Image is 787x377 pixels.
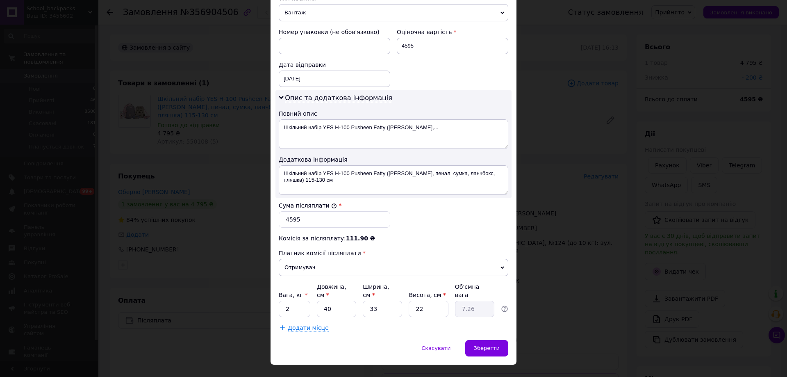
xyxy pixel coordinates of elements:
div: Додаткова інформація [279,155,508,164]
span: Додати місце [288,324,329,331]
span: Вантаж [279,4,508,21]
label: Довжина, см [317,283,346,298]
span: Опис та додаткова інформація [285,94,392,102]
div: Оціночна вартість [397,28,508,36]
span: Скасувати [421,345,450,351]
span: 111.90 ₴ [346,235,375,242]
textarea: Шкільний набір YES H-100 Pusheen Fatty ([PERSON_NAME],... [279,119,508,149]
div: Об'ємна вага [455,283,494,299]
label: Ширина, см [363,283,389,298]
label: Висота, см [409,292,446,298]
span: Зберегти [474,345,500,351]
div: Комісія за післяплату: [279,234,508,242]
span: Платник комісії післяплати [279,250,361,256]
label: Сума післяплати [279,202,337,209]
div: Номер упаковки (не обов'язково) [279,28,390,36]
div: Дата відправки [279,61,390,69]
div: Повний опис [279,110,508,118]
span: Отримувач [279,259,508,276]
textarea: Шкільний набір YES H-100 Pusheen Fatty ([PERSON_NAME], пенал, сумка, ланчбокс, пляшка) 115-130 см [279,165,508,195]
label: Вага, кг [279,292,307,298]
